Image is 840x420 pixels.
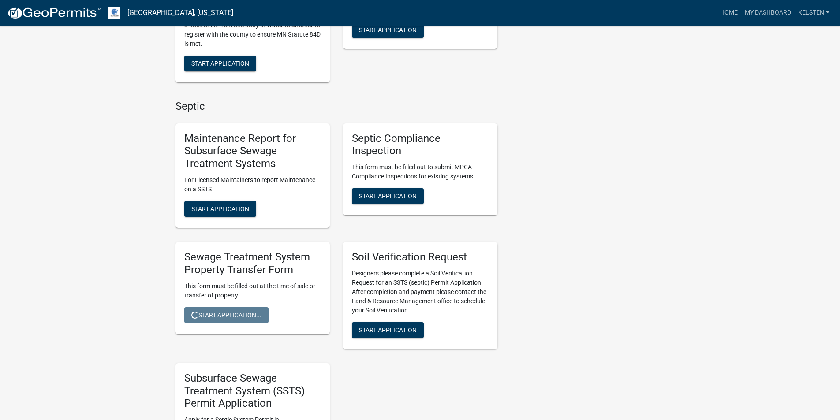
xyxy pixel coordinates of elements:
[352,132,489,158] h5: Septic Compliance Inspection
[717,4,741,21] a: Home
[108,7,120,19] img: Otter Tail County, Minnesota
[127,5,233,20] a: [GEOGRAPHIC_DATA], [US_STATE]
[352,269,489,315] p: Designers please complete a Soil Verification Request for an SSTS (septic) Permit Application. Af...
[359,26,417,33] span: Start Application
[184,372,321,410] h5: Subsurface Sewage Treatment System (SSTS) Permit Application
[184,282,321,300] p: This form must be filled out at the time of sale or transfer of property
[352,188,424,204] button: Start Application
[352,251,489,264] h5: Soil Verification Request
[359,193,417,200] span: Start Application
[175,100,497,113] h4: Septic
[184,201,256,217] button: Start Application
[741,4,795,21] a: My Dashboard
[359,326,417,333] span: Start Application
[184,307,269,323] button: Start Application...
[191,205,249,212] span: Start Application
[184,132,321,170] h5: Maintenance Report for Subsurface Sewage Treatment Systems
[191,59,249,67] span: Start Application
[191,311,261,318] span: Start Application...
[352,22,424,38] button: Start Application
[184,175,321,194] p: For Licensed Maintainers to report Maintenance on a SSTS
[184,251,321,276] h5: Sewage Treatment System Property Transfer Form
[795,4,833,21] a: Kelsten
[352,163,489,181] p: This form must be filled out to submit MPCA Compliance Inspections for existing systems
[352,322,424,338] button: Start Application
[184,56,256,71] button: Start Application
